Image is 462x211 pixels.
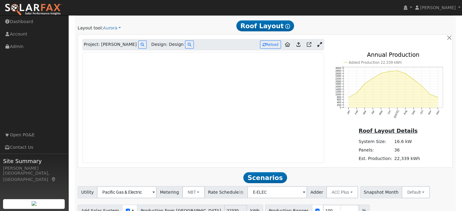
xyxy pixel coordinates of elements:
img: SolarFax [5,3,62,16]
text: Oct [419,110,424,115]
text: 200 [337,103,341,106]
div: [PERSON_NAME] [3,165,65,172]
text: 3000 [335,66,341,70]
span: Snapshot Month [360,186,402,198]
input: Select a Utility [97,186,157,198]
text: 2600 [335,72,341,75]
span: Design: Design [151,41,183,48]
circle: onclick="" [364,83,365,84]
text: Jan [346,110,351,115]
td: 36 [393,146,421,154]
span: Site Summary [3,157,65,165]
text: Added Production 22,339 kWh [349,60,402,64]
a: Map [51,177,56,182]
circle: onclick="" [413,79,414,80]
a: Aurora to Home [282,40,293,49]
span: Layout tool: [78,26,103,30]
circle: onclick="" [421,85,422,86]
img: retrieve [32,201,36,206]
td: Panels: [358,146,393,154]
span: Rate Schedule [204,186,248,198]
text: Sep [411,110,416,115]
a: Aurora [103,25,121,31]
circle: onclick="" [429,94,430,95]
button: Reload [260,40,281,49]
button: Default [402,186,430,198]
text: 1400 [335,87,341,90]
circle: onclick="" [372,77,373,78]
a: Open in Aurora [304,40,314,49]
text: Aug [403,110,408,115]
text: Feb [354,110,359,115]
circle: onclick="" [437,97,438,98]
span: Scenarios [243,172,287,183]
text: 2800 [335,69,341,72]
circle: onclick="" [397,70,398,71]
button: NBT [182,186,205,198]
text: May [378,109,383,115]
div: [GEOGRAPHIC_DATA], [GEOGRAPHIC_DATA] [3,170,65,183]
text: Annual Production [367,51,419,58]
text: 1200 [335,90,341,93]
td: 22,339 kWh [393,154,421,163]
td: System Size: [358,137,393,146]
a: Expand Aurora window [315,40,324,49]
span: Project: [PERSON_NAME] [84,41,137,48]
span: [PERSON_NAME] [420,5,456,10]
text: 1800 [335,82,341,85]
text: 0 [340,106,341,109]
button: ACC Plus [326,186,358,198]
text: 1600 [335,85,341,88]
a: Upload consumption to Aurora project [294,40,303,49]
td: Est. Production: [358,154,393,163]
text: 400 [337,101,341,104]
span: Roof Layout [236,20,294,31]
text: Dec [436,109,440,115]
text: Mar [362,110,367,115]
span: Utility [78,186,98,198]
u: Roof Layout Details [359,128,418,134]
circle: onclick="" [348,97,349,98]
td: 16.6 kW [393,137,421,146]
text: 1000 [335,93,341,96]
input: Select a Rate Schedule [247,186,307,198]
text: 600 [337,98,341,101]
text: 2400 [335,74,341,77]
text: 800 [337,95,341,98]
circle: onclick="" [388,71,389,72]
span: Adder [307,186,327,198]
text: Nov [427,109,432,115]
text: 2000 [335,80,341,83]
span: Metering [156,186,183,198]
i: Show Help [285,24,290,29]
text: 2200 [335,77,341,80]
text: Jun [387,110,391,115]
text: Apr [371,110,375,114]
text: [DATE] [393,110,399,118]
